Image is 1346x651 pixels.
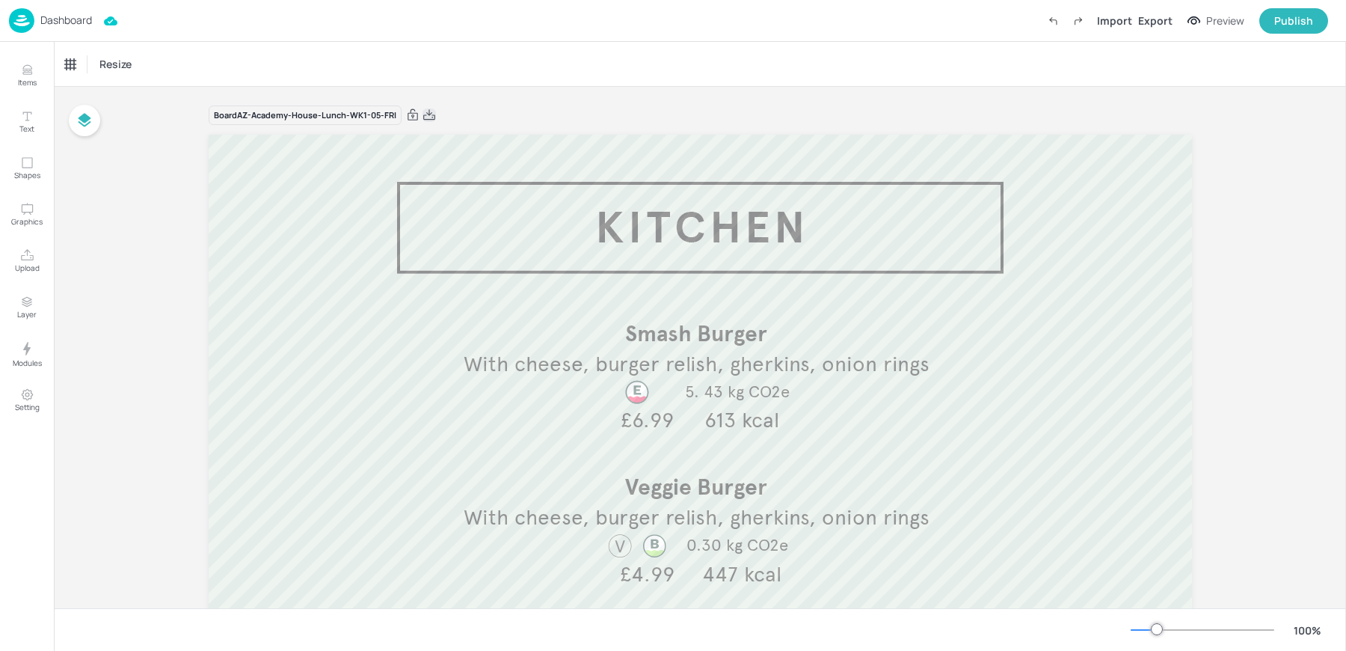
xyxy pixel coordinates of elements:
span: 0.30 kg CO2e [686,535,788,555]
div: 100 % [1289,623,1325,638]
div: Publish [1274,13,1313,29]
div: Import [1097,13,1132,28]
span: With cheese, burger relish, gherkins, onion rings [464,351,929,377]
div: Preview [1206,13,1244,29]
label: Redo (Ctrl + Y) [1066,8,1091,34]
div: Board AZ-Academy-House-Lunch-WK1-05-FRI [209,106,402,126]
span: Smash Burger [625,320,767,347]
span: Veggie Burger [625,473,767,501]
span: £6.99 [621,407,674,433]
label: Undo (Ctrl + Z) [1040,8,1066,34]
span: 5. 43 kg CO2e [685,382,790,402]
button: Publish [1259,8,1328,34]
button: Preview [1178,10,1253,32]
p: Dashboard [40,15,92,25]
span: £4.99 [620,561,674,587]
span: With cheese, burger relish, gherkins, onion rings [464,504,929,531]
div: Export [1138,13,1173,28]
img: logo-86c26b7e.jpg [9,8,34,33]
span: 447 kcal [702,561,781,587]
span: 613 kcal [704,407,779,433]
span: Resize [96,56,135,72]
